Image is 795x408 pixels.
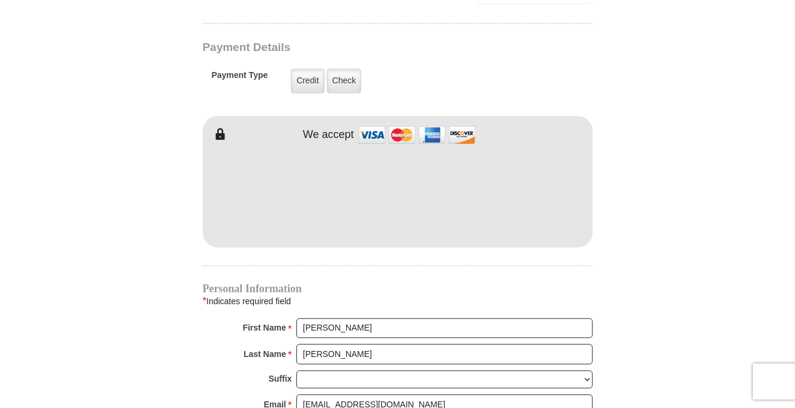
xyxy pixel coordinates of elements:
[357,122,477,148] img: credit cards accepted
[243,320,286,337] strong: First Name
[203,284,593,294] h4: Personal Information
[203,294,593,310] div: Indicates required field
[291,69,324,94] label: Credit
[203,41,509,55] h3: Payment Details
[327,69,362,94] label: Check
[212,71,268,87] h5: Payment Type
[269,371,292,388] strong: Suffix
[244,346,286,363] strong: Last Name
[303,129,354,142] h4: We accept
